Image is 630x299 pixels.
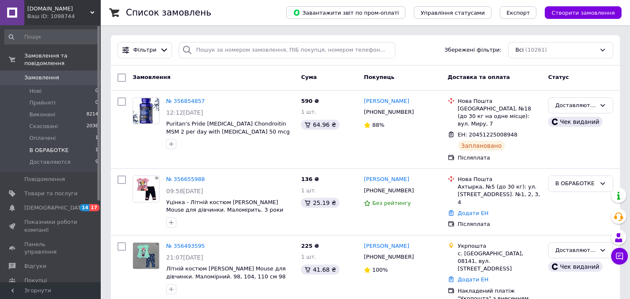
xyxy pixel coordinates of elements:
[364,242,409,250] a: [PERSON_NAME]
[166,265,286,287] a: Літній костюм [PERSON_NAME] Mouse для дівчинки. Маломірний. 98, 104, 110 см 98 см
[166,199,283,213] a: Уцінка - Літній костюм [PERSON_NAME] Mouse для дівчинки. Маломірить. 3 роки
[548,74,569,80] span: Статус
[525,47,547,53] span: (10261)
[29,123,58,130] span: Скасовані
[24,52,101,67] span: Замовлення та повідомлення
[86,111,98,118] span: 8214
[555,246,596,255] div: Доставляются
[458,97,541,105] div: Нова Пошта
[179,42,395,58] input: Пошук за номером замовлення, ПІБ покупця, номером телефону, Email, номером накладної
[421,10,485,16] span: Управління статусами
[95,134,98,142] span: 1
[24,262,46,270] span: Відгуки
[29,134,56,142] span: Оплачені
[548,262,603,272] div: Чек виданий
[458,105,541,128] div: [GEOGRAPHIC_DATA], №18 (до 30 кг на одне місце): вул. Миру, 7
[24,277,47,284] span: Покупці
[458,176,541,183] div: Нова Пошта
[24,176,65,183] span: Повідомлення
[515,46,524,54] span: Всі
[372,267,388,273] span: 100%
[458,250,541,273] div: с. [GEOGRAPHIC_DATA], 08141, вул. [STREET_ADDRESS]
[29,87,42,95] span: Нові
[133,46,157,54] span: Фільтри
[372,122,384,128] span: 88%
[301,98,319,104] span: 590 ₴
[448,74,510,80] span: Доставка та оплата
[301,120,339,130] div: 64.96 ₴
[301,187,316,194] span: 1 шт.
[24,190,78,197] span: Товари та послуги
[95,158,98,166] span: 9
[611,248,628,265] button: Чат з покупцем
[95,99,98,107] span: 0
[133,97,159,124] a: Фото товару
[89,204,99,211] span: 17
[545,6,622,19] button: Створити замовлення
[362,252,416,262] div: [PHONE_NUMBER]
[362,185,416,196] div: [PHONE_NUMBER]
[166,188,203,194] span: 09:58[DATE]
[24,241,78,256] span: Панель управління
[133,243,159,269] img: Фото товару
[301,176,319,182] span: 136 ₴
[458,131,518,138] span: ЕН: 20451225008948
[133,176,159,202] img: Фото товару
[458,154,541,162] div: Післяплата
[166,243,205,249] a: № 356493595
[286,6,405,19] button: Завантажити звіт по пром-оплаті
[166,254,203,261] span: 21:07[DATE]
[301,74,316,80] span: Cума
[458,276,489,283] a: Додати ЕН
[27,5,90,13] span: ZEBRA-STAR.com
[444,46,502,54] span: Збережені фільтри:
[29,158,71,166] span: Доставляются
[133,98,159,124] img: Фото товару
[166,176,205,182] a: № 356655988
[133,242,159,269] a: Фото товару
[372,200,411,206] span: Без рейтингу
[86,123,98,130] span: 2036
[24,204,86,212] span: [DEMOGRAPHIC_DATA]
[166,109,203,116] span: 12:12[DATE]
[548,117,603,127] div: Чек виданий
[500,6,537,19] button: Експорт
[24,74,59,81] span: Замовлення
[27,13,101,20] div: Ваш ID: 1098744
[29,147,68,154] span: В ОБРАБОТКЕ
[29,111,55,118] span: Виконані
[458,141,505,151] div: Заплановано
[166,98,205,104] a: № 356854857
[126,8,211,18] h1: Список замовлень
[293,9,399,16] span: Завантажити звіт по пром-оплаті
[414,6,491,19] button: Управління статусами
[552,10,615,16] span: Створити замовлення
[95,147,98,154] span: 1
[133,176,159,202] a: Фото товару
[458,242,541,250] div: Укрпошта
[458,220,541,228] div: Післяплата
[458,183,541,206] div: Ахтырка, №5 (до 30 кг): ул. [STREET_ADDRESS]. №1, 2, 3, 4
[29,99,55,107] span: Прийняті
[301,243,319,249] span: 225 ₴
[301,265,339,275] div: 41.68 ₴
[133,74,170,80] span: Замовлення
[95,87,98,95] span: 0
[364,97,409,105] a: [PERSON_NAME]
[301,109,316,115] span: 1 шт.
[24,218,78,233] span: Показники роботи компанії
[166,121,290,142] a: Puritan's Pride [MEDICAL_DATA] Chondroitin MSM 2 per day with [MEDICAL_DATA] 50 mcg (2000 IU) на ...
[507,10,530,16] span: Експорт
[364,74,395,80] span: Покупець
[536,9,622,16] a: Створити замовлення
[362,107,416,118] div: [PHONE_NUMBER]
[80,204,89,211] span: 14
[301,198,339,208] div: 25.19 ₴
[301,254,316,260] span: 1 шт.
[4,29,99,45] input: Пошук
[555,179,596,188] div: В ОБРАБОТКЕ
[364,176,409,184] a: [PERSON_NAME]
